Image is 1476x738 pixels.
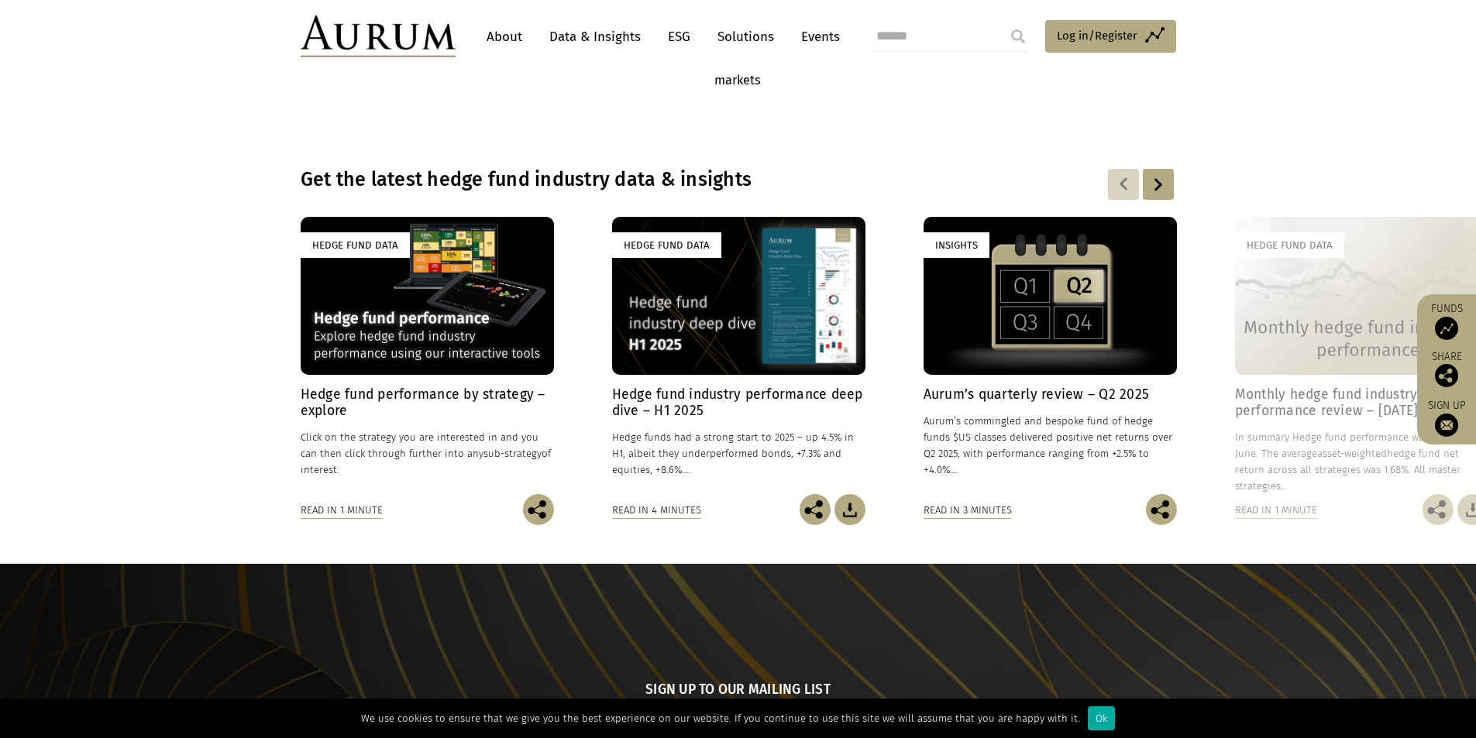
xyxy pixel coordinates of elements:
[612,217,865,494] a: Hedge Fund Data Hedge fund industry performance deep dive – H1 2025 Hedge funds had a strong star...
[1435,414,1458,437] img: Sign up to our newsletter
[924,502,1012,519] div: Read in 3 minutes
[1057,26,1137,45] span: Log in/Register
[924,413,1177,479] p: Aurum’s commingled and bespoke fund of hedge funds $US classes delivered positive net returns ove...
[523,494,554,525] img: Share this post
[924,217,1177,494] a: Insights Aurum’s quarterly review – Q2 2025 Aurum’s commingled and bespoke fund of hedge funds $U...
[1003,21,1034,52] input: Submit
[924,386,1177,403] h4: Aurum’s quarterly review – Q2 2025
[301,217,554,494] a: Hedge Fund Data Hedge fund performance by strategy – explore Click on the strategy you are intere...
[1088,706,1115,730] div: Ok
[834,494,865,525] img: Download Article
[1425,302,1468,340] a: Funds
[612,429,865,478] p: Hedge funds had a strong start to 2025 – up 4.5% in H1, albeit they underperformed bonds, +7.3% a...
[301,386,554,419] h4: Hedge fund performance by strategy – explore
[685,32,791,88] strong: Capital protection during turbulent markets
[612,232,721,258] div: Hedge Fund Data
[301,429,554,478] p: Click on the strategy you are interested in and you can then click through further into any of in...
[483,448,542,459] span: sub-strategy
[1235,232,1344,258] div: Hedge Fund Data
[1435,364,1458,387] img: Share this post
[645,680,831,702] h5: Sign up to our mailing list
[1425,352,1468,387] div: Share
[612,502,701,519] div: Read in 4 minutes
[301,15,456,57] img: Aurum
[1045,20,1176,53] a: Log in/Register
[301,232,410,258] div: Hedge Fund Data
[1146,494,1177,525] img: Share this post
[660,22,698,51] a: ESG
[1425,399,1468,437] a: Sign up
[710,22,782,51] a: Solutions
[1317,448,1387,459] span: asset-weighted
[793,22,840,51] a: Events
[800,494,831,525] img: Share this post
[1235,502,1317,519] div: Read in 1 minute
[479,22,530,51] a: About
[301,502,383,519] div: Read in 1 minute
[1423,494,1454,525] img: Share this post
[612,386,865,419] h4: Hedge fund industry performance deep dive – H1 2025
[924,232,989,258] div: Insights
[1435,317,1458,340] img: Access Funds
[301,168,976,191] h3: Get the latest hedge fund industry data & insights
[542,22,649,51] a: Data & Insights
